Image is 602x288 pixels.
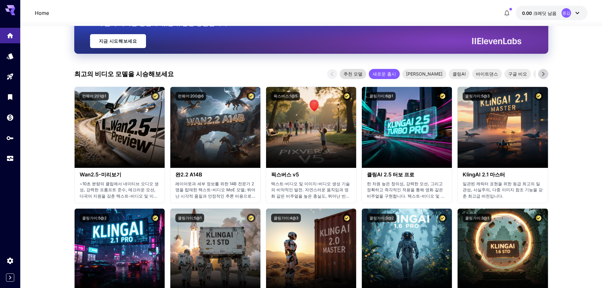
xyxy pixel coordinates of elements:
img: 대체 [170,87,260,168]
button: 인증 모델 – 최고의 성능을 위해 검증되었으며 상업용 라이선스가 포함되어 있습니다. [151,214,160,222]
font: Wan2.5-미리보기 [80,171,121,178]
button: 런웨어:201@1 [80,92,109,101]
button: 런웨어:200@6 [175,92,206,101]
font: 최고의 비디오 모델을 시승해보세요 [74,70,174,78]
font: 픽스버스 v5 [271,171,299,178]
font: 클링가이:3@1 [465,216,489,220]
div: 설정 [6,257,14,265]
div: 집 [6,30,14,38]
img: 대체 [266,87,356,168]
font: 클링가이:5@3 [465,94,490,98]
div: API 키 [6,134,14,142]
div: 클링AI [449,69,470,79]
font: 한 차원 높은 창의성, 강력한 모션, 그리고 정확하고 즉각적인 적용을 통해 영화 같은 비주얼을 구현합니다. 텍스트-비디오 및 이미지-비디오 워크플로를 모두 지원합니다. [367,181,445,205]
button: 인증 모델 – 최고의 성능을 위해 검증되었으며 상업용 라이선스가 포함되어 있습니다. [534,92,543,101]
button: 클링가이:3@2 [367,214,396,222]
font: 클링가이:5@1 [178,216,202,220]
button: 클링가이:5@3 [463,92,492,101]
font: 크레딧 남음 [533,10,556,16]
font: 텍스트-비디오 및 이미지-비디오 생성 기술의 비약적인 발전. 자연스러운 움직임과 영화 같은 비주얼을 높은 충실도, 뛰어난 반응 속도, 빠른 생성 속도로 구현합니다. [271,181,350,205]
font: 런웨어:200@6 [178,94,204,98]
button: 인증 모델 – 최고의 성능을 위해 검증되었으며 상업용 라이선스가 포함되어 있습니다. [438,92,447,101]
div: 추천 모델 [340,69,366,79]
img: 대체 [362,87,452,168]
div: 모델 [6,52,14,60]
font: 종김 [562,10,570,15]
a: 지금 시도해보세요 [90,34,146,48]
font: 완2.2 A14B [175,171,202,178]
img: 대체 [75,87,165,168]
button: 인증 모델 – 최고의 성능을 위해 검증되었으며 상업용 라이선스가 포함되어 있습니다. [343,214,351,222]
div: 구글 비오 [504,69,531,79]
button: 인증 모델 – 최고의 성능을 위해 검증되었으며 상업용 라이선스가 포함되어 있습니다. [247,92,255,101]
img: 대체 [458,87,548,168]
button: 픽스버스:1@5 [271,92,300,101]
button: 클링가이:6@1 [367,92,396,101]
button: 인증 모델 – 최고의 성능을 위해 검증되었으며 상업용 라이선스가 포함되어 있습니다. [343,92,351,101]
font: 0.00 [522,10,532,16]
font: 클링AI [453,71,466,77]
font: 구글 비오 [508,71,527,77]
button: 인증 모델 – 최고의 성능을 위해 검증되었으며 상업용 라이선스가 포함되어 있습니다. [151,92,160,101]
font: 클링가이:3@2 [369,216,394,220]
font: 추천 모델 [344,71,362,77]
font: 런웨어:201@1 [82,94,106,98]
font: ~10초 분량의 클립에서 네이티브 오디오 생성, 강력한 프롬프트 준수, 매끄러운 모션, 다국어 지원을 갖춘 텍스트-비디오 및 이미지-비디오 변환 기능을 제공합니다. [80,181,159,205]
a: Home [35,9,49,17]
div: 도서관 [6,93,14,101]
font: 픽스버스:1@5 [274,94,297,98]
button: Expand sidebar [6,273,14,282]
div: 새로운 출시 [369,69,400,79]
font: 최소한의 약속 없이 Eleven Labs에서 프로덕션 규모의 음악 제작을 받을 수 있는 유일한 방법입니다. [90,11,229,27]
div: 0.00달러 [522,10,556,16]
font: 클링가이:4@3 [274,216,298,220]
button: 클링가이:4@3 [271,214,301,222]
button: 인증 모델 – 최고의 성능을 위해 검증되었으며 상업용 라이선스가 포함되어 있습니다. [438,214,447,222]
button: 인증 모델 – 최고의 성능을 위해 검증되었으며 상업용 라이선스가 포함되어 있습니다. [247,214,255,222]
font: 레이아웃과 세부 정보를 위한 14B 전문가 2명을 탑재한 텍스트-비디오 MoE 모델; 뛰어난 시각적 품질과 안정적인 추론 비용으로 영화 같은 480p-720p 비디오를 제공합니다. [175,181,255,211]
button: 클링가이:5@2 [80,214,109,222]
font: 새로운 출시 [373,71,396,77]
font: [PERSON_NAME] [406,71,442,77]
button: 0.00달러종김 [516,6,587,20]
font: 지금 시도해보세요 [99,39,137,44]
font: 클링가이:5@2 [82,216,106,220]
font: 클링AI 2.5 터보 프로 [367,171,414,178]
div: 지갑 [6,113,14,121]
button: 클링가이:3@1 [463,214,491,222]
button: 인증 모델 – 최고의 성능을 위해 검증되었으며 상업용 라이선스가 포함되어 있습니다. [534,214,543,222]
div: 바이트댄스 [472,69,502,79]
div: 운동장 [6,73,14,81]
font: 바이트댄스 [476,71,498,77]
nav: 빵가루 [35,9,49,17]
div: [PERSON_NAME] [402,69,446,79]
font: 클링가이:6@1 [369,94,393,98]
div: 용법 [6,155,14,162]
button: 클링가이:5@1 [175,214,204,222]
font: KlingAI 2.1 마스터 [463,171,505,178]
font: 일관된 캐릭터 표현을 위한 동급 최고의 일관성, 사실주의, 다중 이미지 참조 기능을 갖춘 최고급 버전입니다. [463,181,543,199]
